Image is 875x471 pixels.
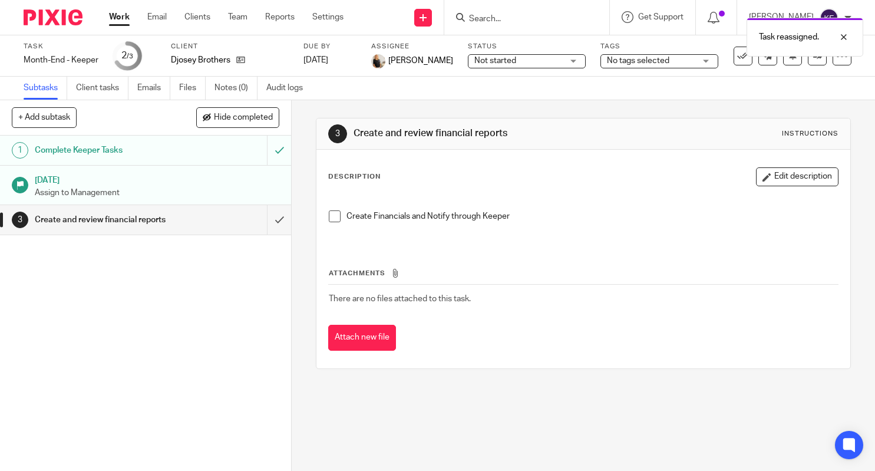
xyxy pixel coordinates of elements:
[109,11,130,23] a: Work
[303,56,328,64] span: [DATE]
[371,54,385,68] img: KDKH-22.jpg
[328,172,381,182] p: Description
[820,8,838,27] img: svg%3E
[388,55,453,67] span: [PERSON_NAME]
[35,211,182,229] h1: Create and review financial reports
[328,325,396,351] button: Attach new file
[76,77,128,100] a: Client tasks
[35,172,279,186] h1: [DATE]
[354,127,609,140] h1: Create and review financial reports
[759,31,819,43] p: Task reassigned.
[184,11,210,23] a: Clients
[24,42,98,51] label: Task
[127,53,133,60] small: /3
[214,77,257,100] a: Notes (0)
[329,270,385,276] span: Attachments
[328,124,347,143] div: 3
[24,77,67,100] a: Subtasks
[214,113,273,123] span: Hide completed
[329,295,471,303] span: There are no files attached to this task.
[12,107,77,127] button: + Add subtask
[303,42,356,51] label: Due by
[137,77,170,100] a: Emails
[121,49,133,62] div: 2
[171,54,230,66] p: Djosey Brothers
[607,57,669,65] span: No tags selected
[371,42,453,51] label: Assignee
[474,57,516,65] span: Not started
[228,11,247,23] a: Team
[266,77,312,100] a: Audit logs
[756,167,838,186] button: Edit description
[147,11,167,23] a: Email
[12,142,28,159] div: 1
[179,77,206,100] a: Files
[312,11,344,23] a: Settings
[12,212,28,228] div: 3
[346,210,838,222] p: Create Financials and Notify through Keeper
[35,141,182,159] h1: Complete Keeper Tasks
[35,187,279,199] p: Assign to Management
[24,54,98,66] div: Month-End - Keeper
[782,129,838,139] div: Instructions
[265,11,295,23] a: Reports
[171,42,289,51] label: Client
[24,9,82,25] img: Pixie
[196,107,279,127] button: Hide completed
